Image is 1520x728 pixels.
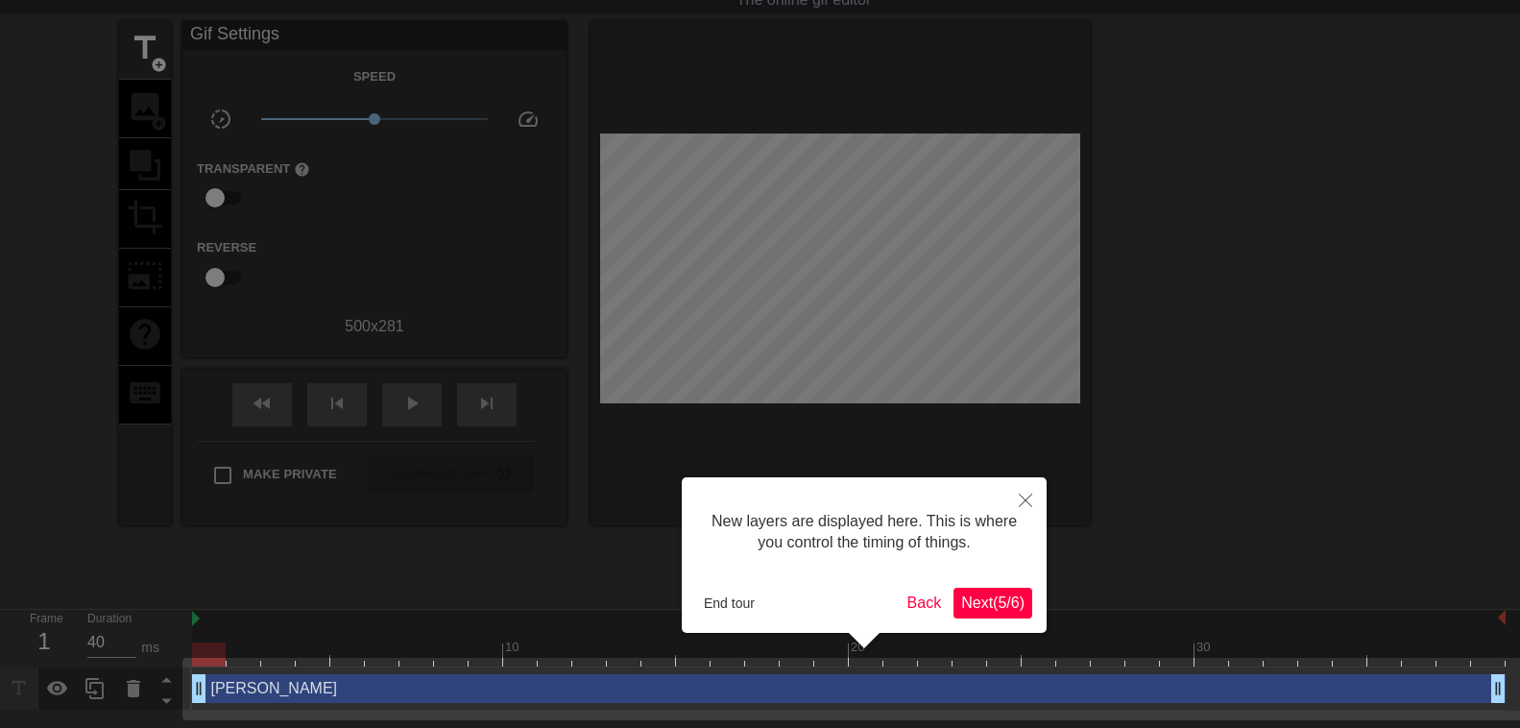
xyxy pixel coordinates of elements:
span: Next ( 5 / 6 ) [961,595,1025,611]
button: Next [953,588,1032,619]
button: End tour [696,589,762,618]
button: Back [900,588,950,619]
div: New layers are displayed here. This is where you control the timing of things. [696,492,1032,573]
button: Close [1004,477,1047,522]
